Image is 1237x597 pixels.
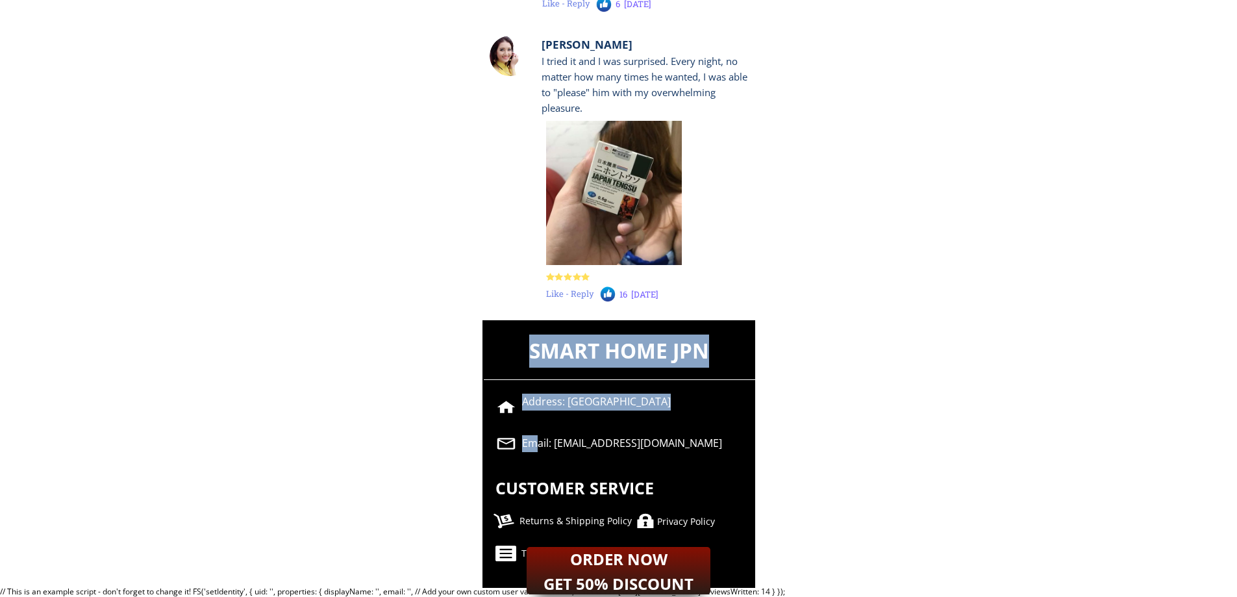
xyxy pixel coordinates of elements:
div: Contact Us [659,547,797,561]
div: Email: [EMAIL_ADDRESS][DOMAIN_NAME] [522,435,751,452]
div: CUSTOMER SERVICE [495,475,768,501]
display_name_here: ', email: ' [377,586,785,597]
div: Like - Reply [546,287,639,301]
div: Terms of Use [521,546,660,561]
the_id_that_you_use_in_your_app_for_this: ', properties: { displayName: ' [271,586,785,597]
div: SMART HOME JPN [483,335,756,368]
email_here: ', // Add your own custom user variables here, details at // [URL][DOMAIN_NAME] reviewsWritten: 1... [409,586,785,597]
div: I tried it and I was surprised. Every night, no matter how many times he wanted, I was able to "p... [542,53,751,116]
div: Address: [GEOGRAPHIC_DATA] [522,394,751,411]
div: Returns & Shipping Policy [519,514,658,528]
div: Privacy Policy [657,514,795,529]
div: 16 [DATE] [619,288,712,301]
h2: ORDER NOW GET 50% DISCOUNT [536,547,701,597]
div: [PERSON_NAME] [542,36,664,71]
